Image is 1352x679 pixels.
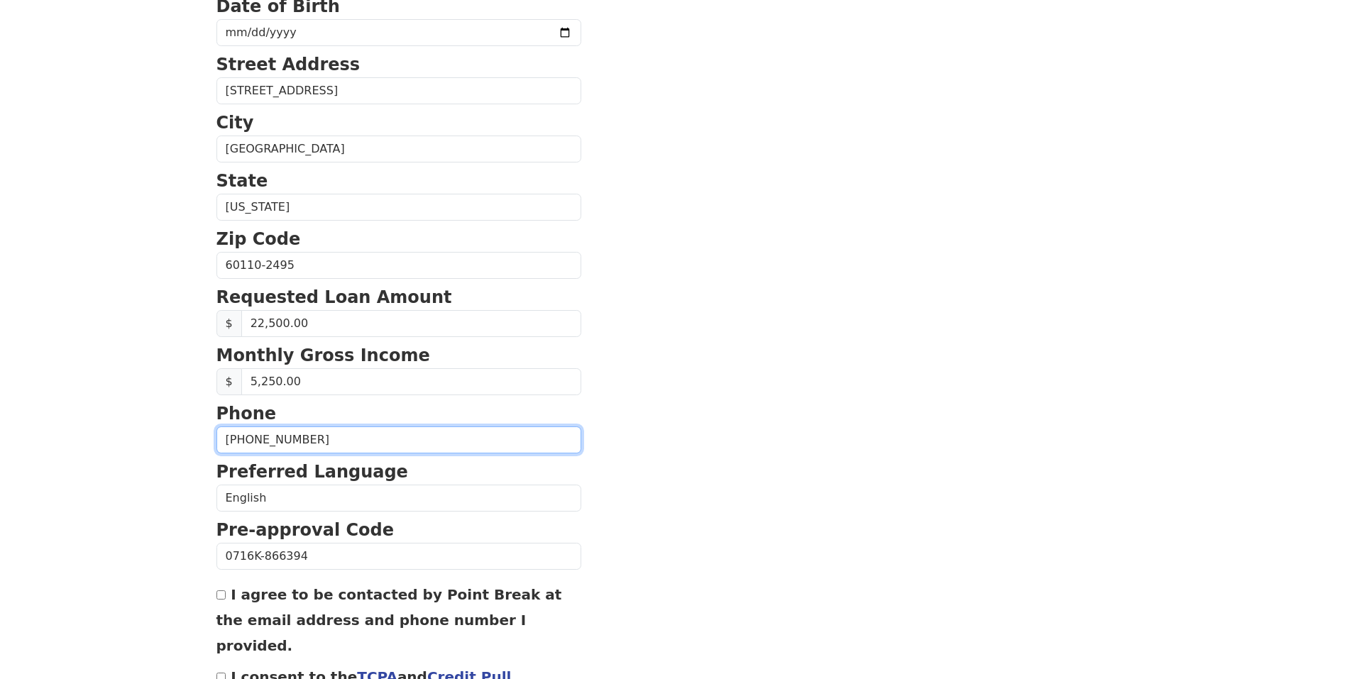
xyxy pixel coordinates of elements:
strong: State [216,171,268,191]
input: Zip Code [216,252,581,279]
span: $ [216,368,242,395]
strong: Zip Code [216,229,301,249]
strong: Pre-approval Code [216,520,395,540]
input: (___) ___-____ [216,426,581,453]
strong: Phone [216,404,277,424]
input: City [216,136,581,162]
p: Monthly Gross Income [216,343,581,368]
strong: Street Address [216,55,361,74]
input: Street Address [216,77,581,104]
input: Requested Loan Amount [241,310,581,337]
input: Monthly Gross Income [241,368,581,395]
strong: Preferred Language [216,462,408,482]
strong: City [216,113,254,133]
span: $ [216,310,242,337]
label: I agree to be contacted by Point Break at the email address and phone number I provided. [216,586,562,654]
input: Pre-approval Code [216,543,581,570]
strong: Requested Loan Amount [216,287,452,307]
